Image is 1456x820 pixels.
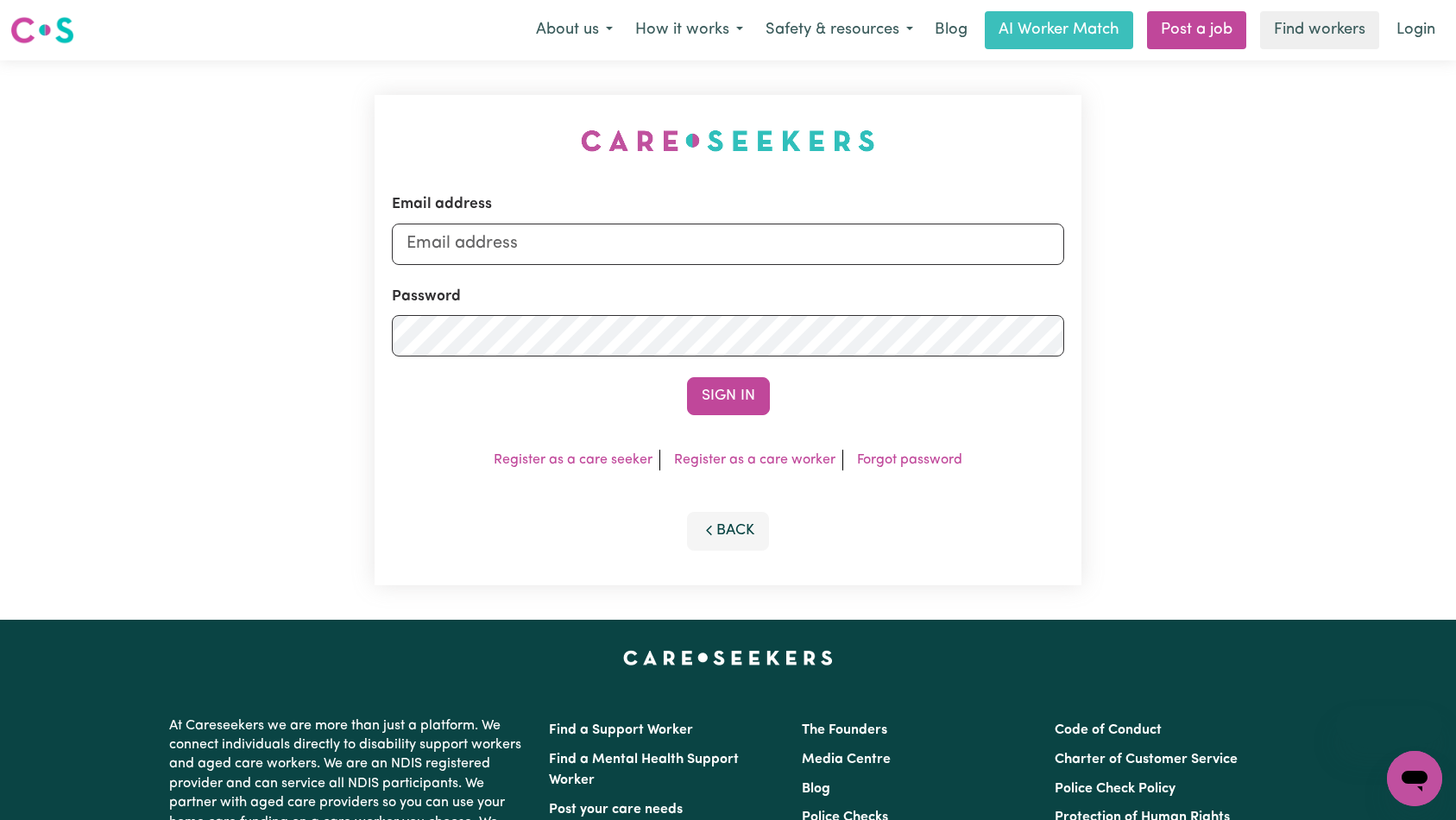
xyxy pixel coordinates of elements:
[392,285,461,307] label: Password
[802,782,830,796] a: Blog
[10,10,74,50] a: Careseekers logo
[525,12,624,48] button: About us
[392,193,492,216] label: Email address
[392,223,1065,264] input: Email address
[1055,782,1176,796] a: Police Check Policy
[802,723,887,737] a: The Founders
[1260,11,1379,49] a: Find workers
[10,15,74,46] img: Careseekers logo
[754,12,924,48] button: Safety & resources
[802,753,891,766] a: Media Centre
[549,803,683,817] a: Post your care needs
[1055,723,1162,737] a: Code of Conduct
[674,453,835,467] a: Register as a care worker
[687,377,770,415] button: Sign In
[1147,11,1246,49] a: Post a job
[1055,753,1238,766] a: Charter of Customer Service
[1387,751,1442,806] iframe: Button to launch messaging window
[549,723,693,737] a: Find a Support Worker
[924,11,978,49] a: Blog
[687,512,770,550] button: Back
[1386,11,1446,49] a: Login
[985,11,1133,49] a: AI Worker Match
[549,753,739,787] a: Find a Mental Health Support Worker
[624,12,754,48] button: How it works
[494,453,652,467] a: Register as a care seeker
[623,651,833,665] a: Careseekers home page
[1336,706,1442,744] iframe: Message from company
[857,453,962,467] a: Forgot password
